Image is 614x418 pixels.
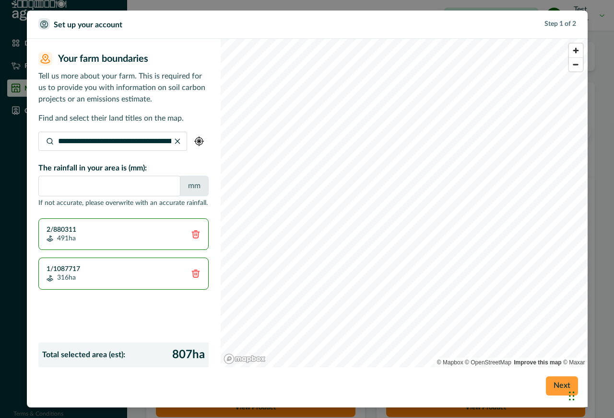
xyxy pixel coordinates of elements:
canvas: Map [221,39,588,368]
button: Zoom in [569,44,583,57]
h2: Your farm boundaries [52,53,209,65]
a: OpenStreetMap [465,359,511,366]
button: Zoom out [569,57,583,71]
img: gps-3587b8eb.png [194,136,204,146]
p: Find and select their land titles on the map. [38,113,209,124]
p: 1/1087717 [47,266,80,272]
p: Total selected area (est): [42,349,125,361]
iframe: Chat Widget [566,372,614,418]
p: 2/880311 [47,226,76,233]
a: Mapbox [437,359,463,366]
p: 807 ha [172,346,205,363]
a: Map feedback [514,359,561,366]
p: Step 1 of 2 [544,19,576,29]
p: Tell us more about your farm. This is required for us to provide you with information on soil car... [38,70,209,105]
div: Drag [569,382,575,410]
a: Mapbox logo [224,353,266,364]
p: 491 ha [47,235,76,242]
p: Set up your account [54,19,122,31]
div: mm [180,176,209,196]
p: If not accurate, please overwrite with an accurate rainfall. [38,198,209,208]
button: Next [546,376,578,395]
a: Maxar [563,359,585,366]
p: The rainfall in your area is (mm): [38,162,209,174]
p: 316 ha [47,274,80,281]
